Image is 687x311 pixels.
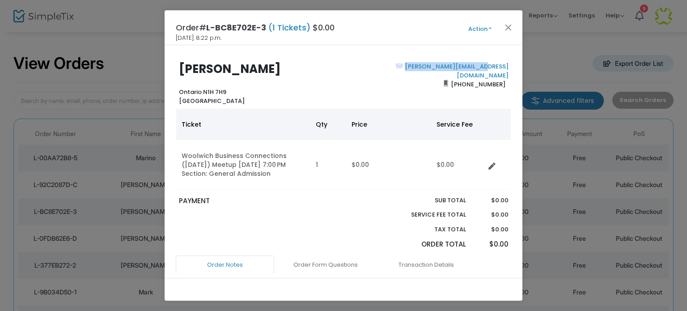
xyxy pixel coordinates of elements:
[475,225,508,234] p: $0.00
[310,140,346,190] td: 1
[431,109,485,140] th: Service Fee
[431,140,485,190] td: $0.00
[453,24,507,34] button: Action
[448,77,509,91] span: [PHONE_NUMBER]
[377,256,475,274] a: Transaction Details
[276,256,375,274] a: Order Form Questions
[266,22,313,33] span: (1 Tickets)
[346,140,431,190] td: $0.00
[390,196,466,205] p: Sub total
[475,196,508,205] p: $0.00
[310,109,346,140] th: Qty
[176,109,310,140] th: Ticket
[390,239,466,250] p: Order Total
[176,256,274,274] a: Order Notes
[503,21,514,33] button: Close
[178,273,276,292] a: Admission Details
[176,109,511,190] div: Data table
[176,34,221,43] span: [DATE] 8:22 p.m.
[206,22,266,33] span: L-BC8E702E-3
[179,61,281,77] b: [PERSON_NAME]
[346,109,431,140] th: Price
[475,210,508,219] p: $0.00
[179,196,339,206] p: PAYMENT
[390,210,466,219] p: Service Fee Total
[475,239,508,250] p: $0.00
[176,140,310,190] td: Woolwich Business Connections ([DATE]) Meetup [DATE] 7:00 PM Section: General Admission
[403,62,509,80] a: [PERSON_NAME][EMAIL_ADDRESS][DOMAIN_NAME]
[390,225,466,234] p: Tax Total
[176,21,335,34] h4: Order# $0.00
[179,88,245,105] b: Ontario N1H 7H9 [GEOGRAPHIC_DATA]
